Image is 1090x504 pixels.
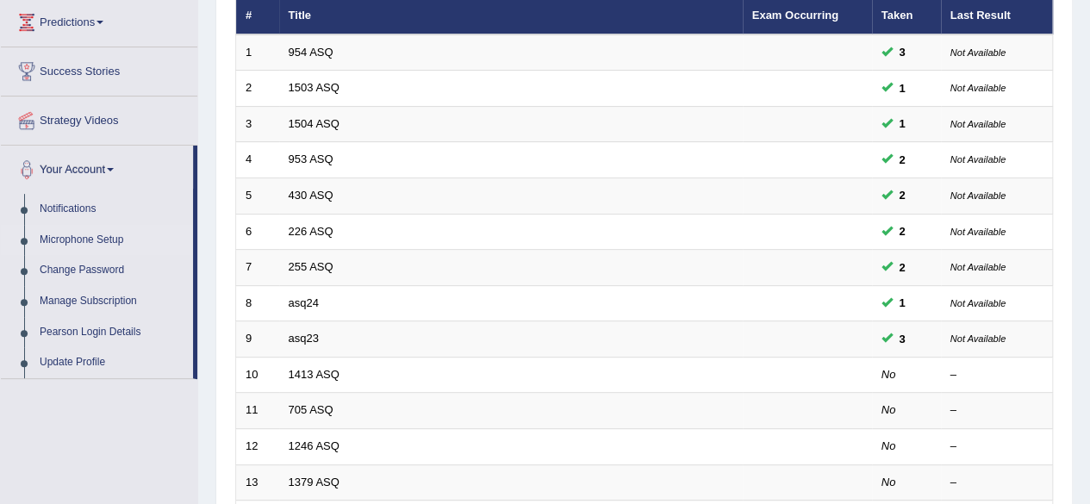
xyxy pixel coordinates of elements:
[236,464,279,501] td: 13
[32,317,193,348] a: Pearson Login Details
[32,255,193,286] a: Change Password
[236,428,279,464] td: 12
[289,403,333,416] a: 705 ASQ
[950,227,1006,237] small: Not Available
[950,190,1006,201] small: Not Available
[881,439,896,452] em: No
[289,476,339,488] a: 1379 ASQ
[289,189,333,202] a: 430 ASQ
[236,250,279,286] td: 7
[289,439,339,452] a: 1246 ASQ
[236,106,279,142] td: 3
[950,367,1043,383] div: –
[236,321,279,358] td: 9
[950,439,1043,455] div: –
[236,357,279,393] td: 10
[236,142,279,178] td: 4
[752,9,838,22] a: Exam Occurring
[1,146,193,189] a: Your Account
[289,332,319,345] a: asq23
[950,333,1006,344] small: Not Available
[881,368,896,381] em: No
[289,368,339,381] a: 1413 ASQ
[236,285,279,321] td: 8
[289,260,333,273] a: 255 ASQ
[950,262,1006,272] small: Not Available
[950,83,1006,93] small: Not Available
[32,225,193,256] a: Microphone Setup
[893,186,912,204] span: You can still take this question
[236,34,279,71] td: 1
[289,225,333,238] a: 226 ASQ
[893,222,912,240] span: You can still take this question
[289,81,339,94] a: 1503 ASQ
[893,330,912,348] span: You can still take this question
[289,152,333,165] a: 953 ASQ
[950,47,1006,58] small: Not Available
[950,119,1006,129] small: Not Available
[236,393,279,429] td: 11
[236,71,279,107] td: 2
[881,403,896,416] em: No
[289,117,339,130] a: 1504 ASQ
[893,115,912,133] span: You can still take this question
[893,151,912,169] span: You can still take this question
[950,154,1006,165] small: Not Available
[32,194,193,225] a: Notifications
[32,286,193,317] a: Manage Subscription
[289,46,333,59] a: 954 ASQ
[236,178,279,215] td: 5
[893,294,912,312] span: You can still take this question
[950,475,1043,491] div: –
[893,43,912,61] span: You can still take this question
[236,214,279,250] td: 6
[289,296,319,309] a: asq24
[1,47,197,90] a: Success Stories
[893,79,912,97] span: You can still take this question
[893,258,912,277] span: You can still take this question
[1,96,197,140] a: Strategy Videos
[32,347,193,378] a: Update Profile
[950,298,1006,308] small: Not Available
[881,476,896,488] em: No
[950,402,1043,419] div: –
